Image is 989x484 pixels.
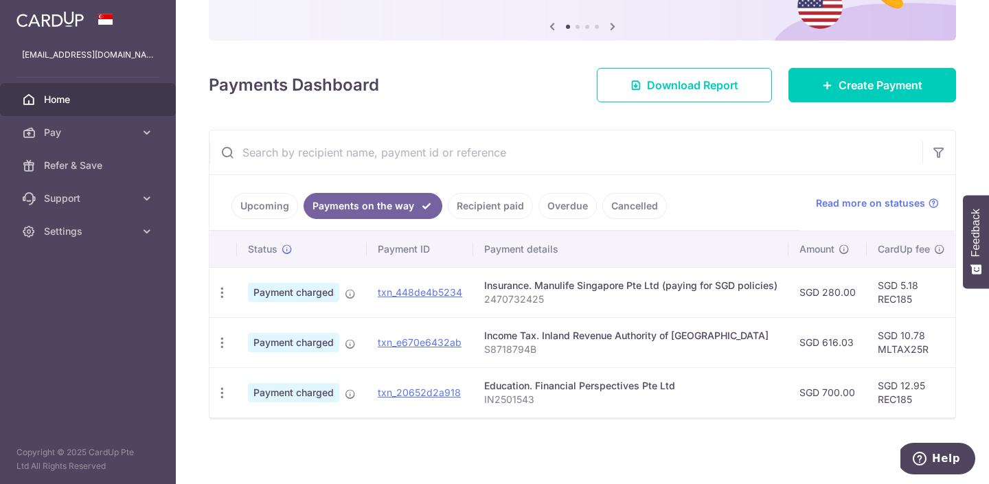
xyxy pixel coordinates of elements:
a: Recipient paid [448,193,533,219]
span: Status [248,242,277,256]
td: SGD 10.78 MLTAX25R [867,317,956,367]
th: Payment ID [367,231,473,267]
td: SGD 12.95 REC185 [867,367,956,417]
span: Create Payment [839,77,922,93]
a: Download Report [597,68,772,102]
a: Upcoming [231,193,298,219]
button: Feedback - Show survey [963,195,989,288]
td: SGD 700.00 [788,367,867,417]
span: Payment charged [248,333,339,352]
span: Amount [799,242,834,256]
span: Payment charged [248,383,339,402]
p: S8718794B [484,343,777,356]
h4: Payments Dashboard [209,73,379,97]
a: Overdue [538,193,597,219]
a: Cancelled [602,193,667,219]
a: Create Payment [788,68,956,102]
a: txn_448de4b5234 [378,286,462,298]
td: SGD 280.00 [788,267,867,317]
span: Refer & Save [44,159,135,172]
td: SGD 5.18 REC185 [867,267,956,317]
span: Download Report [647,77,738,93]
iframe: Opens a widget where you can find more information [900,443,975,477]
span: Support [44,192,135,205]
a: Payments on the way [304,193,442,219]
td: SGD 616.03 [788,317,867,367]
a: txn_e670e6432ab [378,336,462,348]
a: Read more on statuses [816,196,939,210]
a: txn_20652d2a918 [378,387,461,398]
span: Read more on statuses [816,196,925,210]
div: Income Tax. Inland Revenue Authority of [GEOGRAPHIC_DATA] [484,329,777,343]
p: [EMAIL_ADDRESS][DOMAIN_NAME] [22,48,154,62]
img: CardUp [16,11,84,27]
div: Insurance. Manulife Singapore Pte Ltd (paying for SGD policies) [484,279,777,292]
span: Pay [44,126,135,139]
div: Education. Financial Perspectives Pte Ltd [484,379,777,393]
span: Home [44,93,135,106]
p: 2470732425 [484,292,777,306]
span: Settings [44,224,135,238]
span: Feedback [970,209,982,257]
span: CardUp fee [878,242,930,256]
th: Payment details [473,231,788,267]
p: IN2501543 [484,393,777,406]
input: Search by recipient name, payment id or reference [209,130,922,174]
span: Payment charged [248,283,339,302]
